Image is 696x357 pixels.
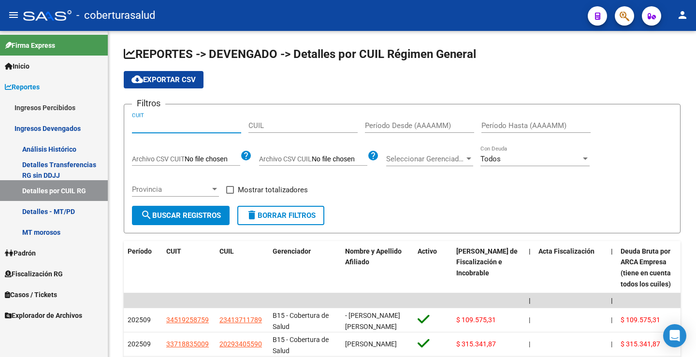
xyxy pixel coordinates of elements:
[611,340,612,348] span: |
[124,241,162,295] datatable-header-cell: Período
[621,340,660,348] span: $ 315.341,87
[607,241,617,295] datatable-header-cell: |
[414,241,452,295] datatable-header-cell: Activo
[617,241,689,295] datatable-header-cell: Deuda Bruta por ARCA Empresa (tiene en cuenta todos los cuiles)
[240,150,252,161] mat-icon: help
[216,241,269,295] datatable-header-cell: CUIL
[273,247,311,255] span: Gerenciador
[246,211,316,220] span: Borrar Filtros
[5,82,40,92] span: Reportes
[5,269,63,279] span: Fiscalización RG
[5,248,36,258] span: Padrón
[525,241,535,295] datatable-header-cell: |
[663,324,686,347] div: Open Intercom Messenger
[5,289,57,300] span: Casos / Tickets
[529,247,531,255] span: |
[611,316,612,324] span: |
[185,155,240,164] input: Archivo CSV CUIT
[269,241,341,295] datatable-header-cell: Gerenciador
[162,241,216,295] datatable-header-cell: CUIT
[5,40,55,51] span: Firma Express
[132,206,230,225] button: Buscar Registros
[124,71,203,88] button: Exportar CSV
[386,155,464,163] span: Seleccionar Gerenciador
[480,155,501,163] span: Todos
[535,241,607,295] datatable-header-cell: Acta Fiscalización
[312,155,367,164] input: Archivo CSV CUIL
[5,61,29,71] span: Inicio
[621,316,660,324] span: $ 109.575,31
[166,247,181,255] span: CUIT
[529,297,531,304] span: |
[219,247,234,255] span: CUIL
[345,247,402,266] span: Nombre y Apellido Afiliado
[132,97,165,110] h3: Filtros
[345,312,400,330] span: - [PERSON_NAME] [PERSON_NAME]
[124,47,476,61] span: REPORTES -> DEVENGADO -> Detalles por CUIL Régimen General
[456,316,496,324] span: $ 109.575,31
[128,247,152,255] span: Período
[529,340,530,348] span: |
[219,340,262,348] span: 20293405590
[273,312,329,330] span: B15 - Cobertura de Salud
[341,241,414,295] datatable-header-cell: Nombre y Apellido Afiliado
[345,340,397,348] span: [PERSON_NAME]
[611,297,613,304] span: |
[246,209,258,221] mat-icon: delete
[611,247,613,255] span: |
[418,247,437,255] span: Activo
[259,155,312,163] span: Archivo CSV CUIL
[141,211,221,220] span: Buscar Registros
[238,184,308,196] span: Mostrar totalizadores
[456,247,518,277] span: [PERSON_NAME] de Fiscalización e Incobrable
[131,73,143,85] mat-icon: cloud_download
[452,241,525,295] datatable-header-cell: Deuda Bruta Neto de Fiscalización e Incobrable
[141,209,152,221] mat-icon: search
[538,247,594,255] span: Acta Fiscalización
[273,336,329,355] span: B15 - Cobertura de Salud
[166,340,209,348] span: 33718835009
[5,310,82,321] span: Explorador de Archivos
[456,340,496,348] span: $ 315.341,87
[76,5,155,26] span: - coberturasalud
[8,9,19,21] mat-icon: menu
[128,340,151,348] span: 202509
[367,150,379,161] mat-icon: help
[128,316,151,324] span: 202509
[132,155,185,163] span: Archivo CSV CUIT
[237,206,324,225] button: Borrar Filtros
[132,185,210,194] span: Provincia
[621,247,671,288] span: Deuda Bruta por ARCA Empresa (tiene en cuenta todos los cuiles)
[529,316,530,324] span: |
[677,9,688,21] mat-icon: person
[219,316,262,324] span: 23413711789
[131,75,196,84] span: Exportar CSV
[166,316,209,324] span: 34519258759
